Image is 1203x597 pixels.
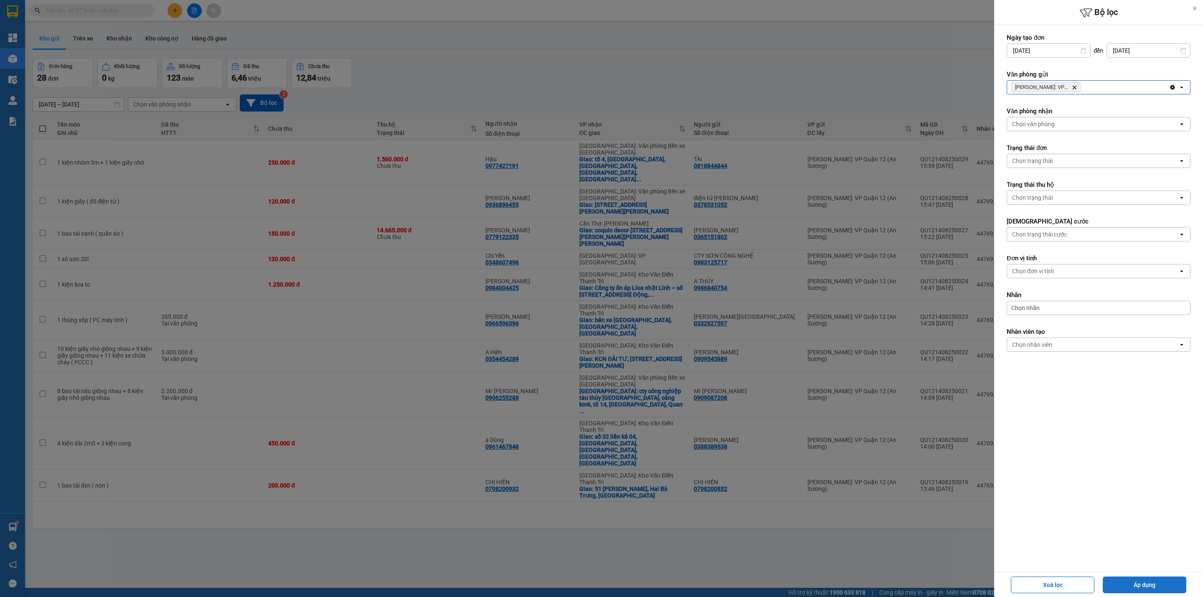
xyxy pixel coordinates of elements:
button: Áp dụng [1103,577,1186,593]
svg: Delete [1072,85,1077,90]
div: Chọn văn phòng [1012,120,1055,128]
svg: Clear all [1169,84,1176,91]
svg: open [1178,231,1185,238]
svg: open [1178,268,1185,274]
input: Selected Hồ Chí Minh: VP Quận Tân Phú. [1082,83,1083,91]
label: Văn phòng gửi [1007,70,1190,79]
span: Chọn nhãn [1011,304,1040,312]
div: Chọn trạng thái [1012,193,1053,202]
div: Chọn trạng thái [1012,157,1053,165]
div: Chọn nhân viên [1012,340,1052,349]
label: Văn phòng nhận [1007,107,1190,115]
label: Nhân viên tạo [1007,328,1190,336]
svg: open [1178,121,1185,127]
button: Xoá lọc [1011,577,1094,593]
label: Trạng thái đơn [1007,144,1190,152]
svg: open [1178,341,1185,348]
div: Chọn đơn vị tính [1012,267,1054,275]
input: Select a date. [1007,44,1090,57]
h6: Bộ lọc [994,6,1203,19]
input: Select a date. [1107,44,1190,57]
label: [DEMOGRAPHIC_DATA] cước [1007,217,1190,226]
span: Hồ Chí Minh: VP Quận Tân Phú [1015,84,1068,91]
svg: open [1178,158,1185,164]
div: Chọn trạng thái cước [1012,230,1067,239]
label: Trạng thái thu hộ [1007,180,1190,189]
svg: open [1178,84,1185,91]
label: Đơn vị tính [1007,254,1190,262]
label: Nhãn [1007,291,1190,299]
label: Ngày tạo đơn [1007,33,1190,42]
span: đến [1094,46,1104,55]
svg: open [1178,194,1185,201]
span: Hồ Chí Minh: VP Quận Tân Phú, close by backspace [1011,82,1081,92]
